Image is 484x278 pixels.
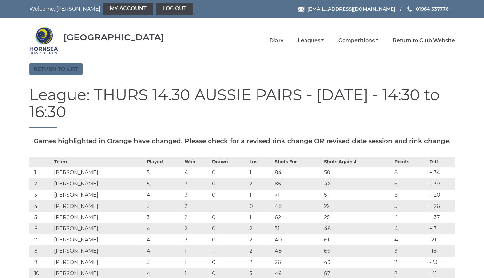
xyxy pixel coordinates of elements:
td: 84 [273,167,322,178]
td: 46 [322,178,393,189]
td: 4 [145,223,183,234]
td: 4 [145,189,183,200]
td: 66 [322,245,393,257]
img: Email [298,7,304,12]
td: 0 [210,257,248,268]
td: 40 [273,234,322,245]
td: 0 [210,178,248,189]
img: Hornsea Bowls Centre [29,26,58,55]
td: 49 [322,257,393,268]
td: 2 [248,178,273,189]
td: 1 [183,245,210,257]
td: 61 [322,234,393,245]
td: 5 [29,212,52,223]
td: + 37 [428,212,455,223]
td: 1 [248,167,273,178]
td: 7 [29,234,52,245]
td: 6 [393,178,428,189]
td: 8 [29,245,52,257]
td: 4 [183,167,210,178]
td: [PERSON_NAME] [52,212,145,223]
th: Won [183,157,210,167]
a: Return to list [29,63,83,75]
td: 4 [393,223,428,234]
td: 0 [210,212,248,223]
td: + 26 [428,200,455,212]
td: + 3 [428,223,455,234]
a: Leagues [298,37,324,44]
th: Drawn [210,157,248,167]
td: -18 [428,245,455,257]
td: 26 [273,257,322,268]
td: 0 [210,189,248,200]
td: 0 [210,167,248,178]
td: 2 [183,212,210,223]
td: 2 [248,245,273,257]
img: Phone us [407,6,412,12]
div: [GEOGRAPHIC_DATA] [63,32,164,42]
td: 2 [248,257,273,268]
td: 51 [322,189,393,200]
a: Return to Club Website [393,37,455,44]
td: [PERSON_NAME] [52,245,145,257]
td: 3 [183,178,210,189]
td: 1 [210,200,248,212]
td: 1 [248,212,273,223]
nav: Welcome, [PERSON_NAME]! [29,3,201,15]
td: 4 [393,234,428,245]
td: 5 [393,200,428,212]
td: 85 [273,178,322,189]
h5: Games highlighted in Orange have changed. Please check for a revised rink change OR revised date ... [29,137,455,144]
td: 62 [273,212,322,223]
a: Log out [156,3,193,15]
td: 3 [145,257,183,268]
td: 2 [393,257,428,268]
th: Played [145,157,183,167]
td: 3 [393,245,428,257]
td: 0 [248,200,273,212]
td: 2 [183,234,210,245]
td: [PERSON_NAME] [52,223,145,234]
td: 9 [29,257,52,268]
td: + 39 [428,178,455,189]
td: 6 [29,223,52,234]
th: Lost [248,157,273,167]
td: [PERSON_NAME] [52,167,145,178]
td: [PERSON_NAME] [52,189,145,200]
td: 4 [145,245,183,257]
td: [PERSON_NAME] [52,234,145,245]
td: 2 [183,223,210,234]
td: 3 [183,189,210,200]
a: Competitions [338,37,378,44]
a: Email [EMAIL_ADDRESS][DOMAIN_NAME] [298,5,395,12]
td: 48 [273,245,322,257]
td: 2 [183,200,210,212]
td: [PERSON_NAME] [52,200,145,212]
td: 4 [145,234,183,245]
th: Team [52,157,145,167]
td: 22 [322,200,393,212]
td: 2 [29,178,52,189]
td: 48 [322,223,393,234]
td: 25 [322,212,393,223]
th: Shots For [273,157,322,167]
td: 2 [248,234,273,245]
td: 71 [273,189,322,200]
td: 51 [273,223,322,234]
td: 1 [248,189,273,200]
td: -23 [428,257,455,268]
td: 1 [29,167,52,178]
td: 1 [183,257,210,268]
td: 50 [322,167,393,178]
td: 4 [29,200,52,212]
td: 6 [393,189,428,200]
td: 4 [393,212,428,223]
td: 0 [210,223,248,234]
span: [EMAIL_ADDRESS][DOMAIN_NAME] [307,6,395,12]
td: + 34 [428,167,455,178]
td: 1 [210,245,248,257]
a: My Account [103,3,153,15]
td: 5 [145,167,183,178]
td: 2 [248,223,273,234]
td: 5 [145,178,183,189]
